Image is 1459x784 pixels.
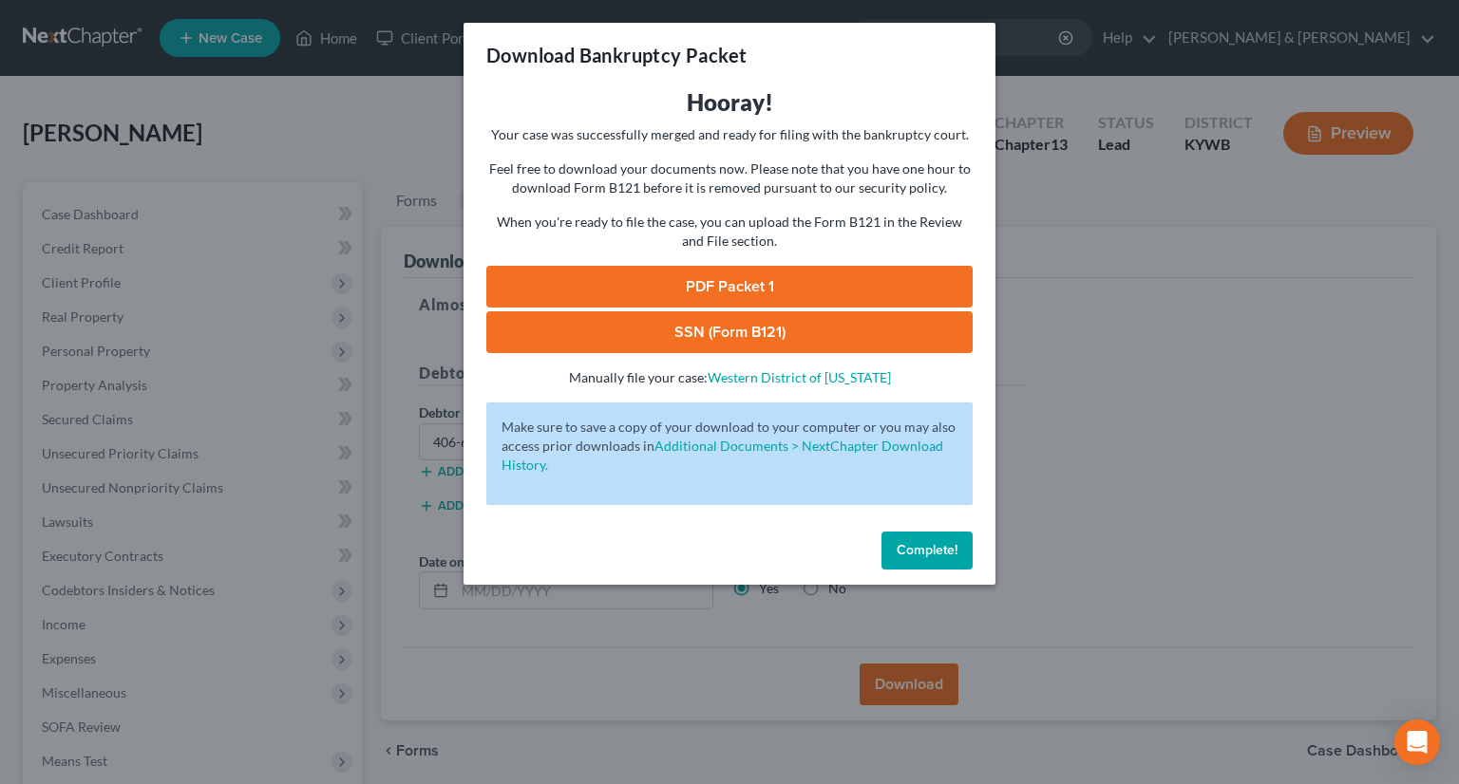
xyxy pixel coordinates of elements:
[897,542,957,558] span: Complete!
[486,159,973,197] p: Feel free to download your documents now. Please note that you have one hour to download Form B12...
[486,368,973,387] p: Manually file your case:
[1394,719,1440,765] div: Open Intercom Messenger
[502,418,957,475] p: Make sure to save a copy of your download to your computer or you may also access prior downloads in
[486,213,973,251] p: When you're ready to file the case, you can upload the Form B121 in the Review and File section.
[486,311,973,353] a: SSN (Form B121)
[486,42,747,68] h3: Download Bankruptcy Packet
[486,87,973,118] h3: Hooray!
[881,532,973,569] button: Complete!
[708,369,891,385] a: Western District of [US_STATE]
[502,438,943,473] a: Additional Documents > NextChapter Download History.
[486,125,973,144] p: Your case was successfully merged and ready for filing with the bankruptcy court.
[486,266,973,308] a: PDF Packet 1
